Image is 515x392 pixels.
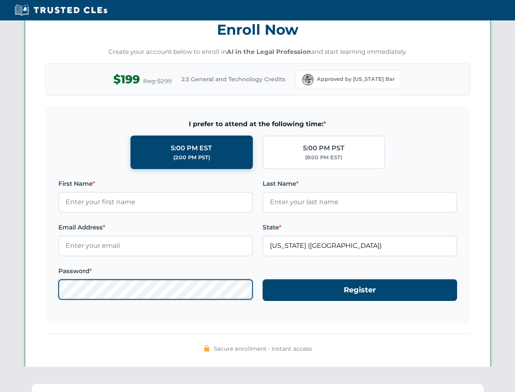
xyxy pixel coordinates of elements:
[58,119,457,129] span: I prefer to attend at the following time:
[227,48,311,56] strong: AI in the Legal Profession
[58,223,253,232] label: Email Address
[263,279,457,301] button: Register
[171,143,212,154] div: 5:00 PM EST
[143,76,172,86] span: Reg $299
[302,74,314,85] img: Florida Bar
[113,70,140,89] span: $199
[263,179,457,189] label: Last Name
[214,344,312,353] span: Secure enrollment • Instant access
[303,143,345,154] div: 5:00 PM PST
[263,236,457,256] input: Florida (FL)
[173,154,210,162] div: (2:00 PM PST)
[58,236,253,256] input: Enter your email
[58,179,253,189] label: First Name
[45,47,470,57] p: Create your account below to enroll in and start learning immediately.
[317,75,395,83] span: Approved by [US_STATE] Bar
[58,192,253,212] input: Enter your first name
[45,17,470,42] h3: Enroll Now
[58,266,253,276] label: Password
[181,75,285,84] span: 2.5 General and Technology Credits
[263,192,457,212] input: Enter your last name
[263,223,457,232] label: State
[203,345,210,352] img: 🔒
[12,4,110,16] img: Trusted CLEs
[305,154,342,162] div: (8:00 PM EST)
